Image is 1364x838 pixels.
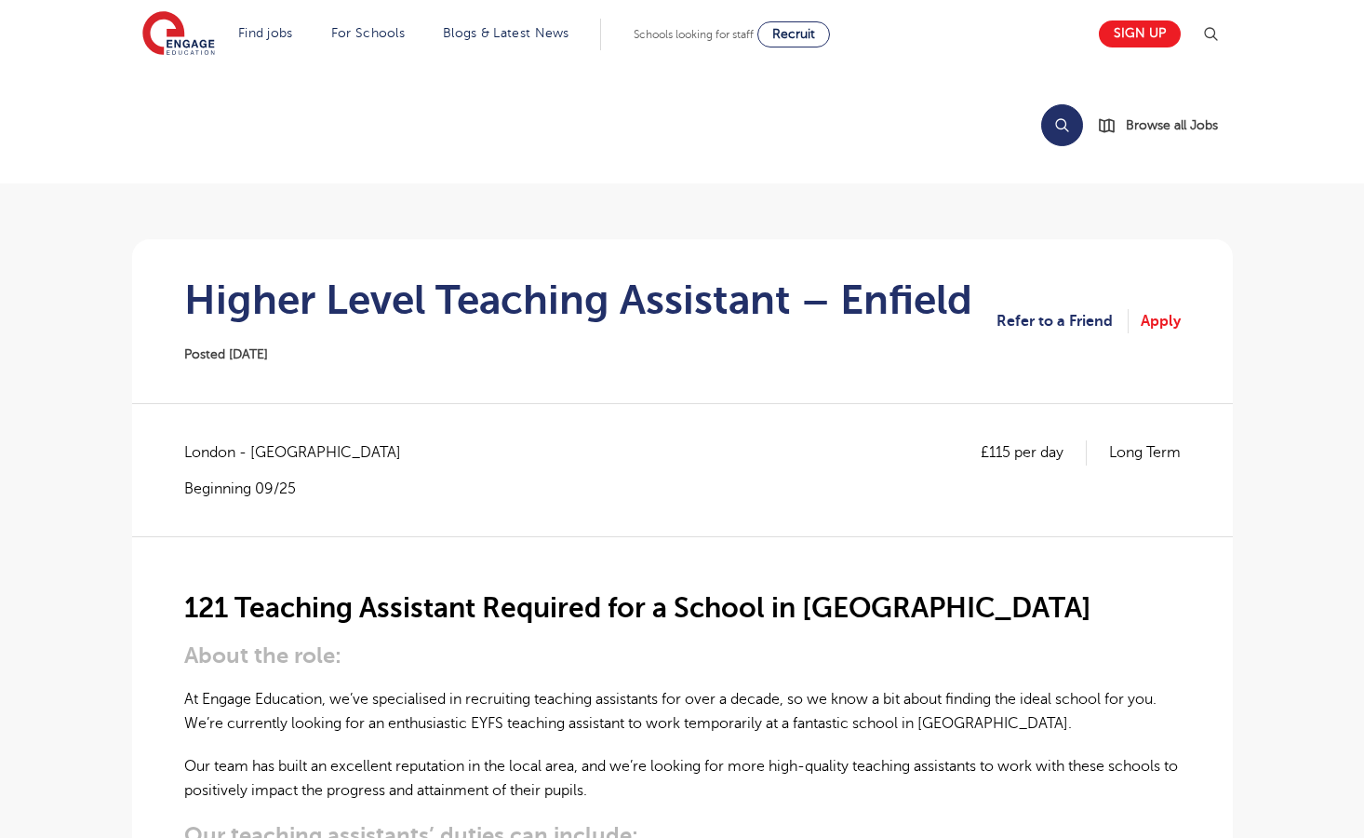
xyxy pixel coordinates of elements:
[996,309,1129,333] a: Refer to a Friend
[1098,115,1233,136] a: Browse all Jobs
[634,28,754,41] span: Schools looking for staff
[443,26,569,40] a: Blogs & Latest News
[142,11,215,58] img: Engage Education
[1141,309,1181,333] a: Apply
[184,277,972,323] h1: Higher Level Teaching Assistant – Enfield
[184,440,420,465] span: London - [GEOGRAPHIC_DATA]
[238,26,293,40] a: Find jobs
[184,479,420,499] p: Beginning 09/25
[1041,104,1083,146] button: Search
[184,754,1181,804] p: Our team has built an excellent reputation in the local area, and we’re looking for more high-qua...
[184,687,1181,737] p: At Engage Education, we’ve specialised in recruiting teaching assistants for over a decade, so we...
[331,26,405,40] a: For Schools
[757,21,830,47] a: Recruit
[772,27,815,41] span: Recruit
[981,440,1087,465] p: £115 per day
[184,347,268,361] span: Posted [DATE]
[184,592,1181,624] h2: 121 Teaching Assistant Required for a School in [GEOGRAPHIC_DATA]
[1109,440,1181,465] p: Long Term
[1126,115,1218,136] span: Browse all Jobs
[1099,20,1181,47] a: Sign up
[184,642,341,669] strong: About the role:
